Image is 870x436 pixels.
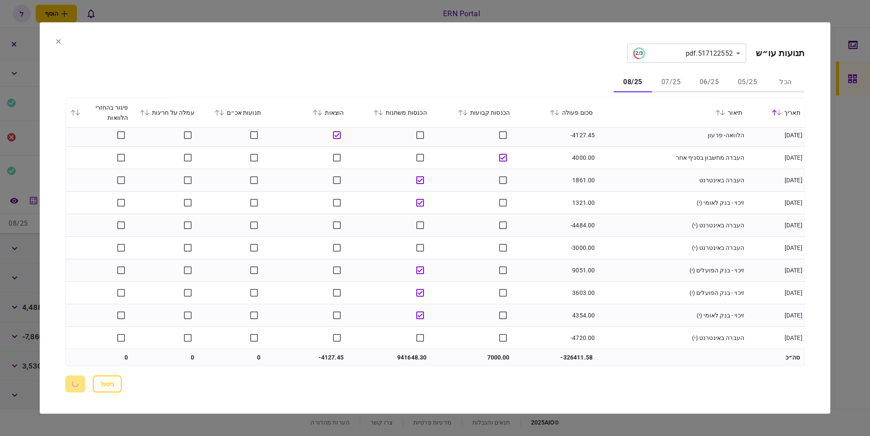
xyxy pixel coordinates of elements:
td: העברה באינטרנט (י) [597,237,746,259]
td: -4484.00 [514,214,597,237]
td: [DATE] [746,124,805,147]
td: 0 [198,348,265,365]
td: זיכוי - בנק לאומי (י) [597,192,746,214]
td: הלוואה- פרעון [597,124,746,147]
div: תיאור [601,108,742,118]
div: הוצאות [269,108,344,118]
div: הכנסות קבועות [435,108,509,118]
td: העברה באינטרנט [597,169,746,192]
td: [DATE] [746,192,805,214]
td: 4000.00 [514,147,597,169]
div: פיגור בהחזרי הלוואות [70,102,128,123]
td: 1861.00 [514,169,597,192]
button: 07/25 [652,72,690,93]
button: הכל [766,72,805,93]
td: 4354.00 [514,304,597,327]
td: -3000.00 [514,237,597,259]
td: [DATE] [746,147,805,169]
td: [DATE] [746,304,805,327]
td: [DATE] [746,259,805,282]
td: -4127.45 [265,348,348,365]
td: -326411.58 [514,348,597,365]
h2: תנועות עו״ש [756,48,805,59]
button: 08/25 [613,72,652,93]
td: העברה באינטרנט (י) [597,214,746,237]
td: העברה באינטרנט (י) [597,327,746,349]
div: עמלה על חריגות [136,108,194,118]
div: תנועות אכ״ם [203,108,260,118]
td: זיכוי - בנק הפועלים (י) [597,282,746,304]
td: [DATE] [746,327,805,349]
button: 05/25 [728,72,766,93]
td: 9051.00 [514,259,597,282]
td: -4127.45 [514,124,597,147]
div: 517122552.pdf [633,47,733,59]
td: 0 [132,348,198,365]
td: -4720.00 [514,327,597,349]
td: 7000.00 [431,348,514,365]
text: 2/3 [636,51,643,56]
td: 0 [66,348,132,365]
td: סה״כ [746,348,805,365]
td: [DATE] [746,282,805,304]
td: [DATE] [746,169,805,192]
td: העברה מחשבון בסניף אחר [597,147,746,169]
td: [DATE] [746,237,805,259]
div: הכנסות משתנות [352,108,427,118]
td: זיכוי - בנק הפועלים (י) [597,259,746,282]
div: תאריך [751,108,800,118]
td: [DATE] [746,214,805,237]
button: 06/25 [690,72,728,93]
td: זיכוי - בנק לאומי (י) [597,304,746,327]
td: 941648.30 [348,348,431,365]
td: 3603.00 [514,282,597,304]
div: סכום פעולה [518,108,593,118]
td: 1321.00 [514,192,597,214]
